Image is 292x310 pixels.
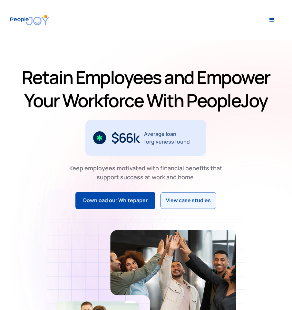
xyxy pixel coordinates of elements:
[144,130,199,146] div: Average loan forgiveness found
[67,164,225,182] div: Keep employees motivated with financial benefits that support success at work and home.
[262,10,282,30] div: menu
[15,66,277,112] h1: Retain Employees and Empower Your Workforce With PeopleJoy
[85,120,206,156] div: 2 / 3
[166,196,211,205] div: View case studies
[10,11,49,29] a: home
[75,192,155,209] a: Download our Whitepaper
[83,196,148,205] div: Download our Whitepaper
[161,192,216,209] a: View case studies
[111,133,139,143] div: $66k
